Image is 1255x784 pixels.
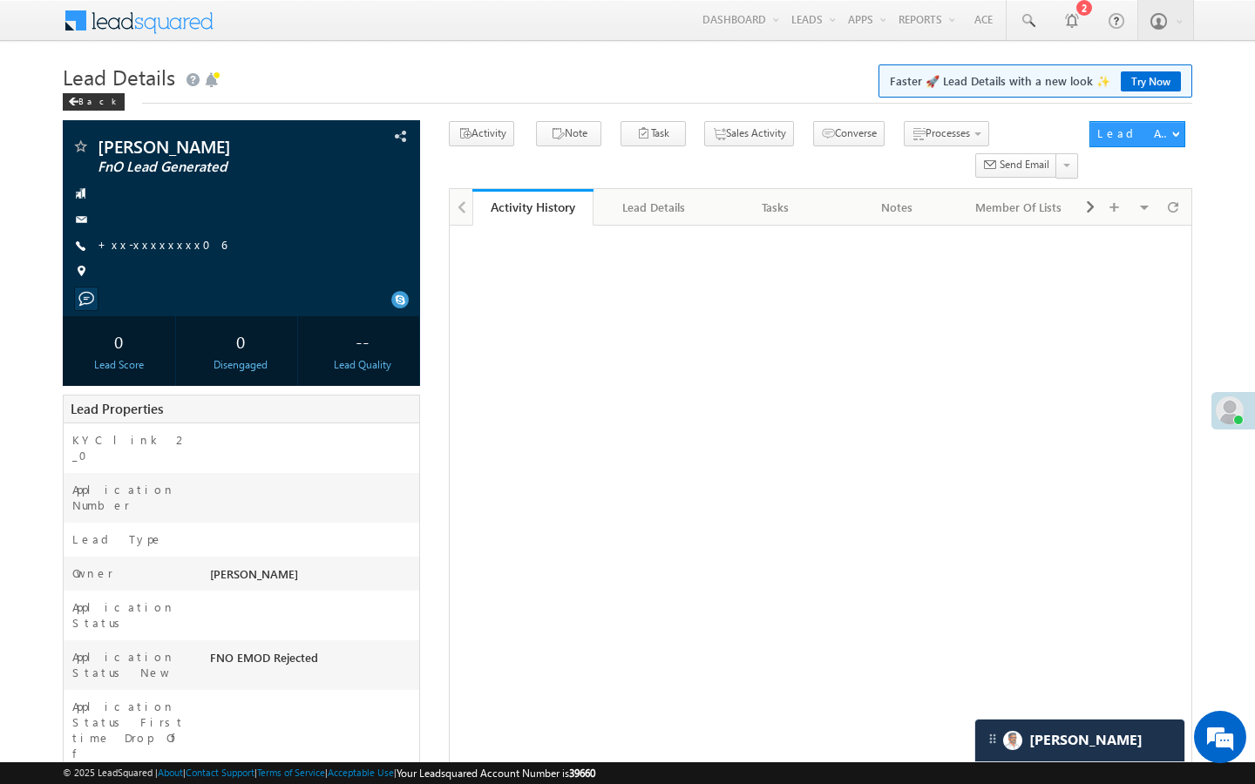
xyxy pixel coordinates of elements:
[186,767,254,778] a: Contact Support
[890,72,1181,90] span: Faster 🚀 Lead Details with a new look ✨
[536,121,601,146] button: Note
[472,189,594,226] a: Activity History
[63,765,595,781] span: © 2025 LeadSquared | | | | |
[98,237,227,252] a: +xx-xxxxxxxx06
[67,325,171,357] div: 0
[621,121,686,146] button: Task
[311,357,415,373] div: Lead Quality
[72,599,193,631] label: Application Status
[257,767,325,778] a: Terms of Service
[1029,732,1143,748] span: Carter
[98,159,318,176] span: FnO Lead Generated
[986,732,1000,746] img: carter-drag
[851,197,943,218] div: Notes
[449,121,514,146] button: Activity
[71,400,163,417] span: Lead Properties
[63,92,133,107] a: Back
[63,93,125,111] div: Back
[704,121,794,146] button: Sales Activity
[63,63,175,91] span: Lead Details
[158,767,183,778] a: About
[72,482,193,513] label: Application Number
[328,767,394,778] a: Acceptable Use
[1000,157,1049,172] span: Send Email
[67,357,171,373] div: Lead Score
[1003,731,1022,750] img: Carter
[98,138,318,155] span: [PERSON_NAME]
[206,649,419,673] div: FNO EMOD Rejected
[569,767,595,780] span: 39660
[974,719,1185,762] div: carter-dragCarter[PERSON_NAME]
[210,566,298,581] span: [PERSON_NAME]
[959,189,1081,226] a: Member Of Lists
[1097,125,1171,141] div: Lead Actions
[904,121,989,146] button: Processes
[594,189,716,226] a: Lead Details
[926,126,970,139] span: Processes
[973,197,1065,218] div: Member Of Lists
[189,357,293,373] div: Disengaged
[1121,71,1181,91] a: Try Now
[72,649,193,680] label: Application Status New
[813,121,885,146] button: Converse
[72,699,193,761] label: Application Status First time Drop Off
[72,565,113,581] label: Owner
[397,767,595,780] span: Your Leadsquared Account Number is
[607,197,700,218] div: Lead Details
[729,197,822,218] div: Tasks
[189,325,293,357] div: 0
[485,199,581,215] div: Activity History
[975,153,1057,179] button: Send Email
[837,189,959,226] a: Notes
[716,189,838,226] a: Tasks
[311,325,415,357] div: --
[72,531,163,547] label: Lead Type
[1089,121,1185,147] button: Lead Actions
[72,432,193,463] label: KYC link 2_0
